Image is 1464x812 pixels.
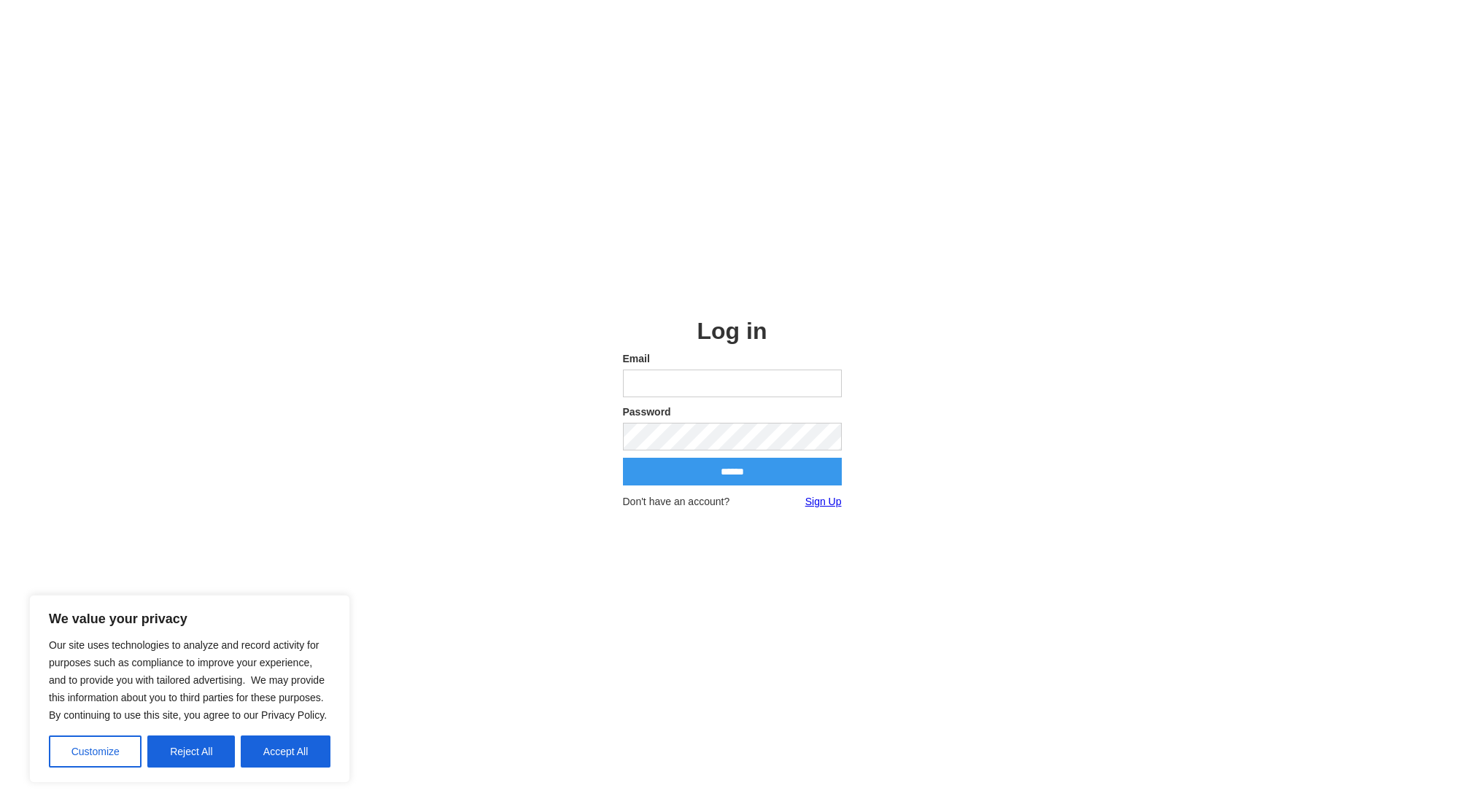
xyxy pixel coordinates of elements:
span: Our site uses technologies to analyze and record activity for purposes such as compliance to impr... [49,639,327,721]
button: Customize [49,735,142,768]
div: We value your privacy [29,595,350,783]
label: Email [623,351,842,366]
p: We value your privacy [49,610,330,628]
label: Password [623,405,842,419]
button: Reject All [147,735,235,768]
a: Sign Up [805,494,842,509]
button: Accept All [241,735,330,768]
span: Don't have an account? [623,494,730,509]
h2: Log in [623,318,842,344]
